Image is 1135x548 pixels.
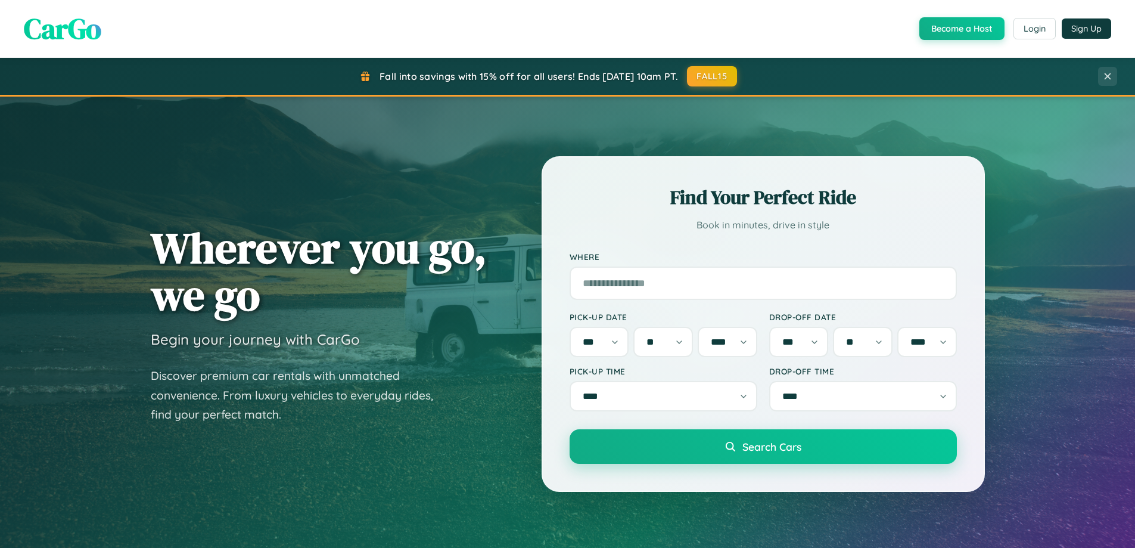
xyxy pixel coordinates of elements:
h2: Find Your Perfect Ride [570,184,957,210]
h3: Begin your journey with CarGo [151,330,360,348]
span: Fall into savings with 15% off for all users! Ends [DATE] 10am PT. [380,70,678,82]
label: Drop-off Time [769,366,957,376]
p: Discover premium car rentals with unmatched convenience. From luxury vehicles to everyday rides, ... [151,366,449,425]
button: Become a Host [919,17,1005,40]
button: Login [1013,18,1056,39]
label: Drop-off Date [769,312,957,322]
span: CarGo [24,9,101,48]
label: Where [570,252,957,262]
label: Pick-up Time [570,366,757,376]
button: Sign Up [1062,18,1111,39]
span: Search Cars [742,440,801,453]
label: Pick-up Date [570,312,757,322]
button: FALL15 [687,66,737,86]
p: Book in minutes, drive in style [570,216,957,234]
button: Search Cars [570,429,957,464]
h1: Wherever you go, we go [151,224,487,318]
